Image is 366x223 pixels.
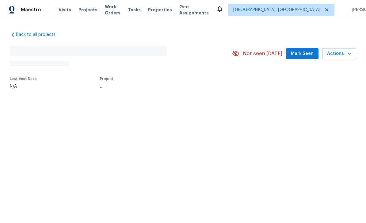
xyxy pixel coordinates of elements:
[291,50,314,58] span: Mark Seen
[243,51,282,57] span: Not seen [DATE]
[10,84,37,89] div: N/A
[286,48,318,60] button: Mark Seen
[78,7,97,13] span: Projects
[10,32,69,38] a: Back to all projects
[233,7,320,13] span: [GEOGRAPHIC_DATA], [GEOGRAPHIC_DATA]
[179,4,209,16] span: Geo Assignments
[322,48,356,60] button: Actions
[10,77,37,81] span: Last Visit Date
[100,77,113,81] span: Project
[21,7,41,13] span: Maestro
[59,7,71,13] span: Visits
[148,7,172,13] span: Properties
[100,84,218,89] div: ...
[327,50,351,58] span: Actions
[128,8,141,12] span: Tasks
[105,4,120,16] span: Work Orders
